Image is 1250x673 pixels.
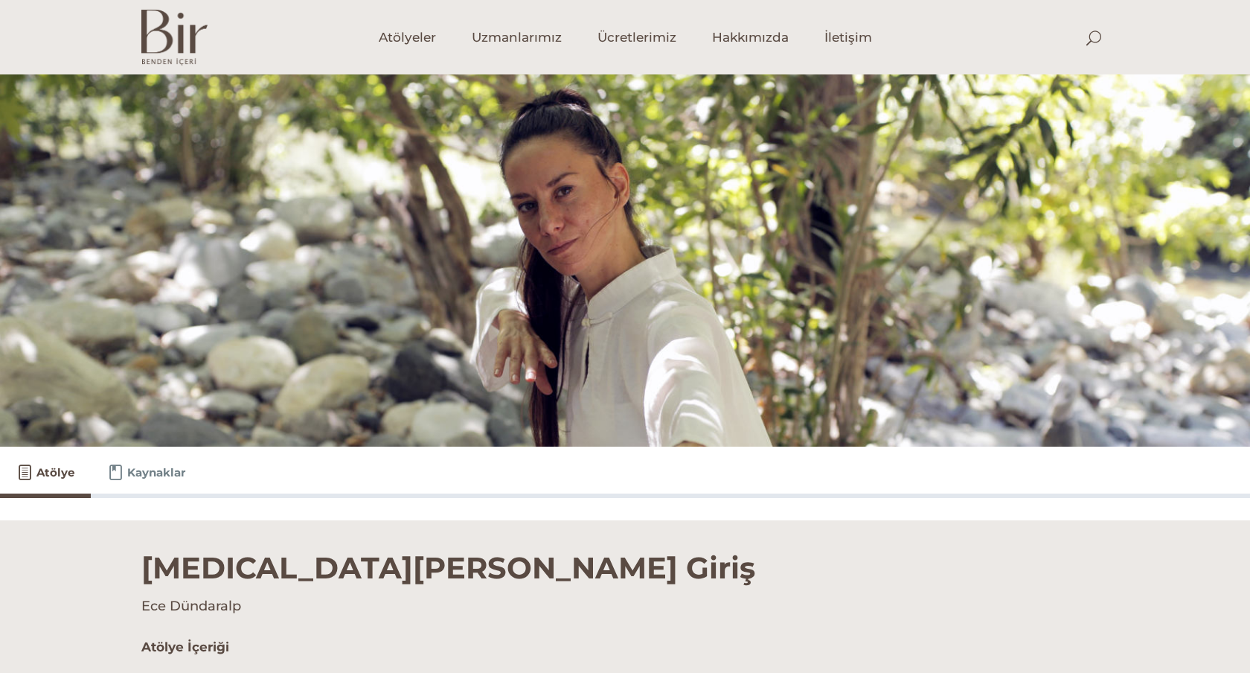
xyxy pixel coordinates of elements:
[472,29,562,46] span: Uzmanlarımız
[127,464,185,482] span: Kaynaklar
[36,464,74,482] span: Atölye
[824,29,872,46] span: İletişim
[597,29,676,46] span: Ücretlerimiz
[141,520,1109,586] h1: [MEDICAL_DATA][PERSON_NAME] Giriş
[141,638,614,657] h5: Atölye İçeriği
[141,597,1109,616] h4: Ece Dündaralp
[712,29,789,46] span: Hakkımızda
[379,29,436,46] span: Atölyeler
